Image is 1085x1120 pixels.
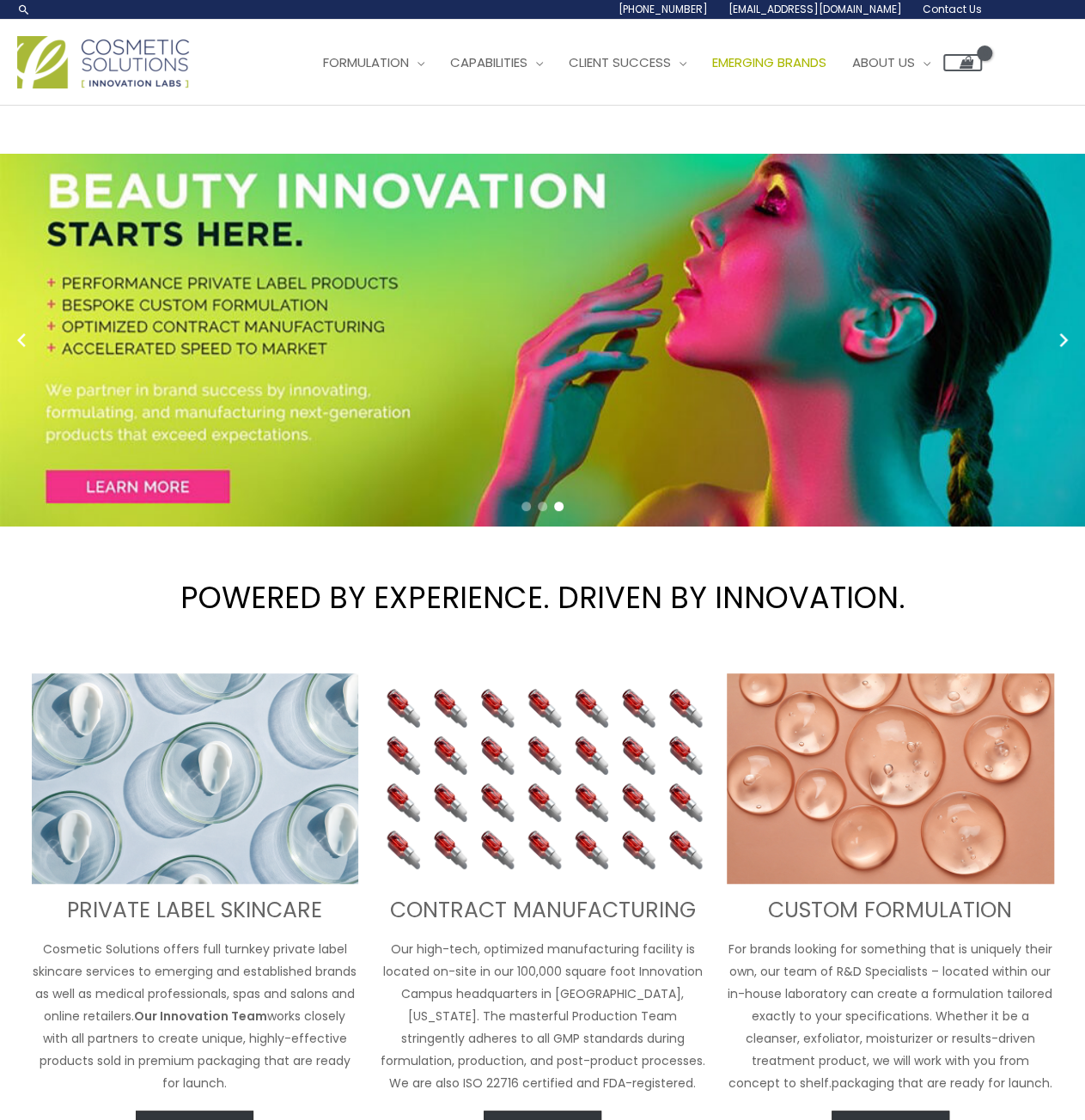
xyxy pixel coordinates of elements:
span: About Us [852,53,915,71]
strong: Our Innovation Team [134,1007,267,1025]
p: Cosmetic Solutions offers full turnkey private label skincare services to emerging and establishe... [32,938,359,1094]
span: Capabilities [450,53,527,71]
button: Previous slide [9,327,34,353]
a: Capabilities [437,37,556,88]
a: Emerging Brands [699,37,839,88]
img: Custom Formulation [727,673,1054,885]
p: Our high-tech, optimized manufacturing facility is located on-site in our 100,000 square foot Inn... [379,938,706,1094]
button: Next slide [1051,327,1076,353]
h3: CONTRACT MANUFACTURING [379,897,706,925]
a: About Us [839,37,943,88]
img: Contract Manufacturing [379,673,706,885]
a: Client Success [556,37,699,88]
h3: PRIVATE LABEL SKINCARE [32,897,359,925]
span: Formulation [323,53,409,71]
span: [PHONE_NUMBER] [619,2,708,16]
p: For brands looking for something that is uniquely their own, our team of R&D Specialists – locate... [727,938,1054,1094]
span: Client Success [569,53,671,71]
span: Go to slide 3 [554,502,564,511]
a: Search icon link [17,3,31,16]
img: Cosmetic Solutions Logo [17,36,189,88]
span: Contact Us [923,2,982,16]
span: [EMAIL_ADDRESS][DOMAIN_NAME] [728,2,902,16]
span: Go to slide 1 [521,502,531,511]
span: Go to slide 2 [538,502,547,511]
h3: CUSTOM FORMULATION [727,897,1054,925]
span: Emerging Brands [712,53,826,71]
a: View Shopping Cart, empty [943,54,982,71]
img: turnkey private label skincare [32,673,359,885]
a: Formulation [310,37,437,88]
nav: Site Navigation [297,37,982,88]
